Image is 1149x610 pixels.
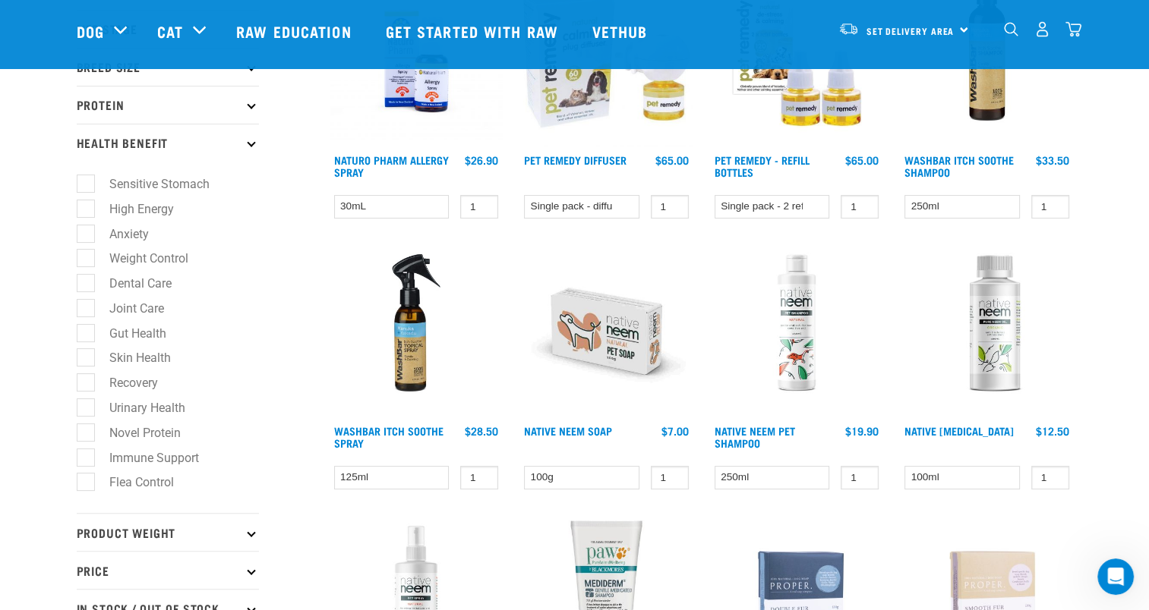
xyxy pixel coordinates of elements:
[1031,466,1069,489] input: 1
[577,1,667,61] a: Vethub
[1036,425,1069,437] div: $12.50
[330,246,503,418] img: Wash Bar Itch Soothe Topical Spray
[77,20,104,42] a: Dog
[85,423,187,442] label: Novel Protein
[221,1,370,61] a: Raw Education
[85,473,180,492] label: Flea Control
[1034,21,1050,37] img: user.png
[157,20,183,42] a: Cat
[77,124,259,162] p: Health Benefit
[460,195,498,219] input: 1
[651,466,689,489] input: 1
[661,425,689,437] div: $7.00
[85,249,194,268] label: Weight Control
[85,274,178,293] label: Dental Care
[334,428,444,445] a: WashBar Itch Soothe Spray
[460,466,498,489] input: 1
[655,154,689,166] div: $65.00
[85,373,164,392] label: Recovery
[866,28,955,33] span: Set Delivery Area
[77,513,259,551] p: Product Weight
[85,348,177,367] label: Skin Health
[845,154,879,166] div: $65.00
[841,466,879,489] input: 1
[711,246,883,418] img: Native Neem Pet Shampoo
[1004,22,1018,36] img: home-icon-1@2x.png
[838,22,859,36] img: van-moving.png
[465,425,498,437] div: $28.50
[85,225,155,244] label: Anxiety
[334,157,449,175] a: Naturo Pharm Allergy Spray
[520,246,693,418] img: Organic neem pet soap bar 100g green trading
[465,154,498,166] div: $26.90
[651,195,689,219] input: 1
[77,86,259,124] p: Protein
[85,299,170,318] label: Joint Care
[85,398,191,417] label: Urinary Health
[85,448,205,467] label: Immune Support
[901,246,1073,418] img: Native Neem Oil 100mls
[715,428,795,445] a: Native Neem Pet Shampoo
[845,425,879,437] div: $19.90
[1065,21,1081,37] img: home-icon@2x.png
[904,428,1014,433] a: Native [MEDICAL_DATA]
[524,157,627,162] a: Pet Remedy Diffuser
[1031,195,1069,219] input: 1
[85,175,216,193] label: Sensitive Stomach
[1097,558,1134,595] iframe: Intercom live chat
[904,157,1014,175] a: WashBar Itch Soothe Shampoo
[841,195,879,219] input: 1
[77,551,259,589] p: Price
[715,157,810,175] a: Pet Remedy - Refill Bottles
[85,200,180,219] label: High Energy
[85,324,172,343] label: Gut Health
[371,1,577,61] a: Get started with Raw
[1036,154,1069,166] div: $33.50
[524,428,612,433] a: Native Neem Soap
